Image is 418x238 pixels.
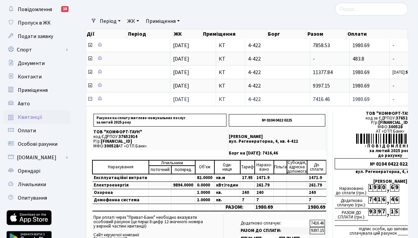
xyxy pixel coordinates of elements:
[313,96,330,103] span: 7416.46
[219,43,242,48] span: КТ
[406,69,415,75] b: 5500
[18,167,40,175] span: Орендарі
[229,114,325,127] p: № 0104 0422 0225
[239,220,309,227] td: Додатково сплачую:
[3,70,71,83] a: Контакти
[248,83,307,89] span: 4-422
[240,160,255,174] td: Тариф
[255,174,274,182] td: 1471.9
[313,82,330,90] span: 9397.15
[93,135,226,139] p: код ЄДРПОУ:
[307,182,326,189] td: 261.79
[3,191,71,205] a: Опитування
[3,137,71,151] a: Особові рахунки
[219,70,242,75] span: КТ
[335,184,368,196] div: Нараховано до сплати (грн.):
[18,127,36,134] span: Оплати
[394,184,399,192] div: 9
[335,208,368,220] div: РАЗОМ ДО СПЛАТИ (грн.):
[240,197,255,204] td: 7
[307,174,326,182] td: 1471.9
[287,160,307,174] td: Субсидія, адресна допомога
[219,97,242,102] span: КТ
[229,135,325,139] p: [PERSON_NAME]
[93,130,226,134] p: ТОВ "КОМФОРТ-ТАУН"
[390,196,394,204] div: 4
[255,189,274,197] td: 240
[127,29,173,39] th: Період
[3,57,71,70] a: Документи
[149,166,171,174] td: поточний
[92,174,149,182] td: Експлуатаційні витрати
[368,196,373,204] div: 7
[92,189,149,197] td: Охорона
[18,60,45,67] span: Документи
[240,189,255,197] td: 240
[119,134,137,140] span: 37652914
[18,181,46,188] span: Лічильники
[307,160,326,174] td: До cплати
[18,6,52,13] span: Повідомлення
[386,196,390,204] div: ,
[313,69,333,76] span: 11377.84
[214,189,240,197] td: кв.
[352,82,370,90] span: 1980.69
[18,140,57,148] span: Особові рахунки
[92,197,149,204] td: Домофонна система
[3,110,71,124] a: Квитанції
[392,69,415,75] small: [DATE]:
[310,220,325,227] td: 7416.46
[255,160,274,174] td: Нарахо- вано
[173,69,189,76] span: [DATE]
[307,29,347,39] th: Разом
[248,43,307,48] span: 4-422
[310,227,325,234] td: 9397.15
[173,55,189,63] span: [DATE]
[3,97,71,110] a: Авто
[307,189,326,197] td: 240
[93,114,226,127] p: Рахунок на сплату житлово-комунальних послуг за лютий 2025 року
[195,182,214,189] td: 0.0000
[18,19,51,27] span: Пропуск в ЖК
[388,124,403,130] span: 300528
[93,139,226,144] p: Р/р:
[18,73,42,80] span: Контакти
[219,83,242,89] span: КТ
[229,139,325,144] p: вул. Регенераторна, 4, кв. 4-422
[377,196,381,204] div: 1
[352,42,370,49] span: 1980.69
[3,151,71,164] a: [DOMAIN_NAME]
[381,208,386,216] div: 7
[173,29,202,39] th: ЖК
[255,197,274,204] td: 7
[18,87,48,94] span: Приміщення
[18,100,30,107] span: Авто
[240,174,255,182] td: 17.95
[3,16,71,30] a: Пропуск в ЖК
[173,82,189,90] span: [DATE]
[377,208,381,216] div: 9
[335,3,408,15] input: Пошук...
[373,196,377,204] div: 4
[195,197,214,204] td: 1.0000
[92,182,149,189] td: Електроенергія
[214,197,240,204] td: кв.
[3,178,71,191] a: Лічильники
[173,96,189,103] span: [DATE]
[214,204,255,211] td: РАЗОМ:
[86,29,127,39] th: Дії
[378,120,410,126] span: [FINANCIAL_ID]
[248,97,307,102] span: 4-422
[92,160,149,174] td: Нарахування
[267,29,306,39] th: Борг
[195,189,214,197] td: 1.0000
[61,6,69,12] div: 18
[368,184,373,192] div: 1
[219,56,242,62] span: КТ
[381,184,386,192] div: 0
[307,204,326,211] td: 1980.69
[248,56,307,62] span: 4-422
[149,160,195,166] td: Лічильники
[373,184,377,192] div: 9
[386,208,390,216] div: ,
